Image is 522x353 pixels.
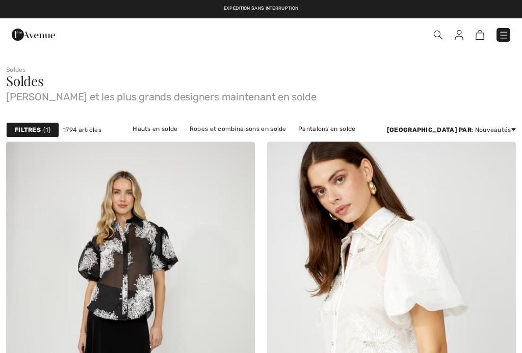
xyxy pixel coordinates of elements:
strong: [GEOGRAPHIC_DATA] par [387,126,472,133]
a: 1ère Avenue [12,29,55,39]
img: Recherche [434,31,442,39]
span: 1794 articles [63,125,101,134]
a: Pulls et cardigans en solde [124,135,216,149]
a: Robes et combinaisons en solde [185,122,292,135]
strong: Filtres [15,125,41,134]
a: Hauts en solde [127,122,182,135]
img: Mes infos [455,30,463,40]
div: : Nouveautés [387,125,516,134]
img: 1ère Avenue [12,24,55,45]
a: Jupes en solde [308,135,364,149]
a: Vestes et blazers en solde [217,135,306,149]
span: [PERSON_NAME] et les plus grands designers maintenant en solde [6,88,516,102]
span: 1 [43,125,50,134]
a: Soldes [6,66,26,73]
img: Panier d'achat [476,30,484,40]
img: Menu [499,30,509,40]
span: Soldes [6,72,44,90]
a: Pantalons en solde [293,122,360,135]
